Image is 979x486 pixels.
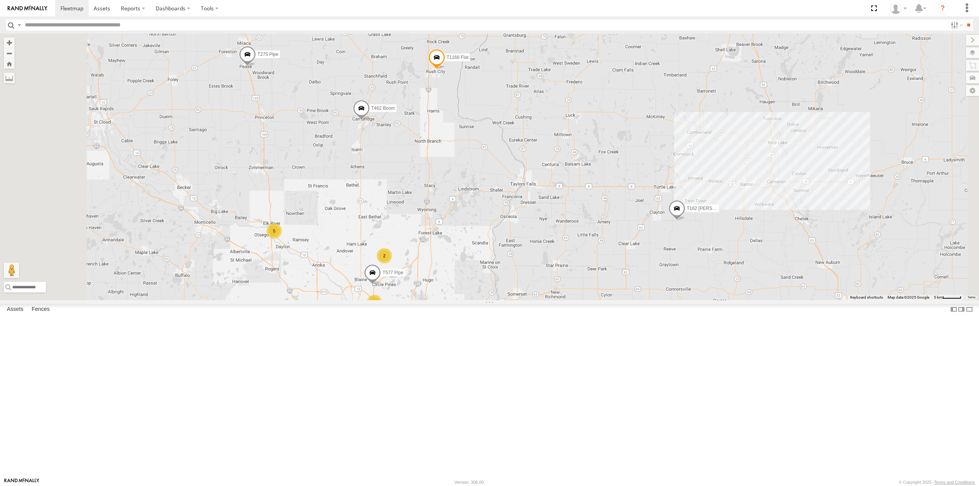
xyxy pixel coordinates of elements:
[966,304,973,315] label: Hide Summary Table
[377,248,392,263] div: 2
[888,295,929,299] span: Map data ©2025 Google
[371,106,395,111] span: T462 Boom
[4,263,19,278] button: Drag Pegman onto the map to open Street View
[899,480,975,484] div: © Copyright 2025 -
[447,55,468,60] span: T1166 Flat
[687,206,745,211] span: T162 [PERSON_NAME] Flat
[267,223,282,239] div: 5
[382,270,403,276] span: T577 Pipe
[4,48,15,59] button: Zoom out
[950,304,958,315] label: Dock Summary Table to the Left
[934,480,975,484] a: Terms and Conditions
[4,73,15,83] label: Measure
[850,295,883,300] button: Keyboard shortcuts
[4,478,39,486] a: Visit our Website
[932,295,964,300] button: Map Scale: 5 km per 46 pixels
[4,37,15,48] button: Zoom in
[968,296,976,299] a: Terms (opens in new tab)
[958,304,965,315] label: Dock Summary Table to the Right
[455,480,484,484] div: Version: 306.00
[28,304,54,315] label: Fences
[16,20,22,31] label: Search Query
[934,295,942,299] span: 5 km
[966,85,979,96] label: Map Settings
[257,52,278,57] span: T275 Pipe
[948,20,964,31] label: Search Filter Options
[3,304,27,315] label: Assets
[8,6,47,11] img: rand-logo.svg
[937,2,949,15] i: ?
[4,59,15,69] button: Zoom Home
[887,3,909,14] div: Dani Ajer
[367,295,382,310] div: 5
